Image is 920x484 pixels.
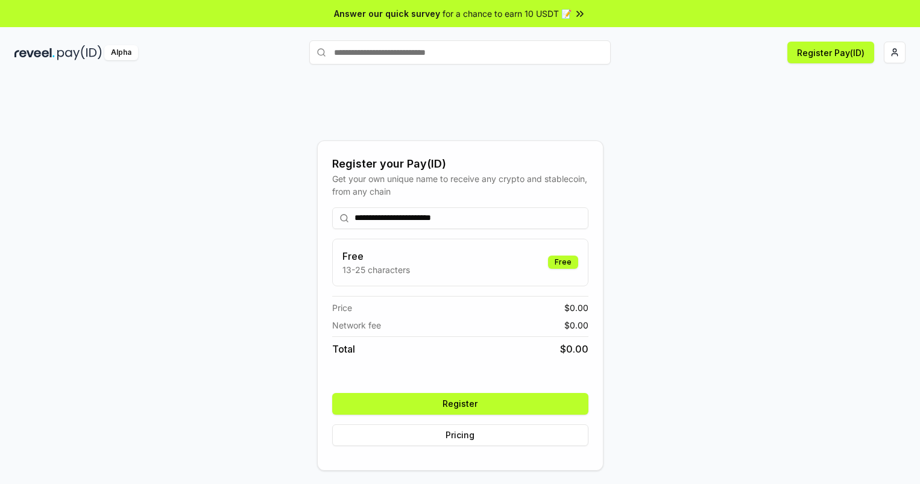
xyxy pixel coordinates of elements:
[332,319,381,332] span: Network fee
[14,45,55,60] img: reveel_dark
[332,393,588,415] button: Register
[560,342,588,356] span: $ 0.00
[564,301,588,314] span: $ 0.00
[332,156,588,172] div: Register your Pay(ID)
[548,256,578,269] div: Free
[332,424,588,446] button: Pricing
[332,301,352,314] span: Price
[334,7,440,20] span: Answer our quick survey
[332,342,355,356] span: Total
[332,172,588,198] div: Get your own unique name to receive any crypto and stablecoin, from any chain
[104,45,138,60] div: Alpha
[57,45,102,60] img: pay_id
[342,249,410,263] h3: Free
[342,263,410,276] p: 13-25 characters
[443,7,572,20] span: for a chance to earn 10 USDT 📝
[564,319,588,332] span: $ 0.00
[787,42,874,63] button: Register Pay(ID)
